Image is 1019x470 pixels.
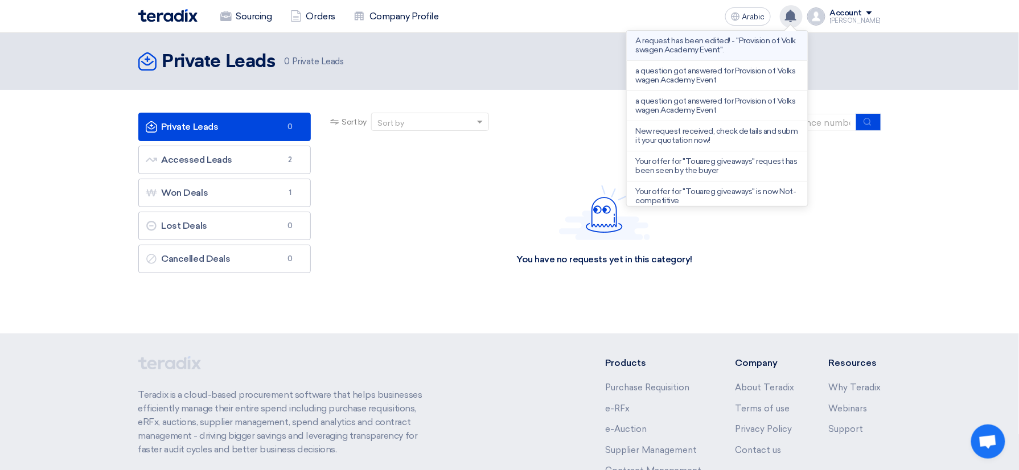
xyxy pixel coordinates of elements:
font: Sourcing [236,10,272,23]
a: Why Teradix [829,382,881,393]
a: Contact us [736,445,782,455]
p: a question got answered for Provision of Volkswagen Academy Event [636,67,799,85]
a: Won Deals1 [138,179,311,207]
a: Privacy Policy [736,424,792,434]
span: 0 [283,121,297,133]
a: Supplier Management [605,445,697,455]
p: Your offer for "Touareg giveaways" is now Not-competitive [636,187,799,205]
font: Private Leads [284,56,343,67]
p: New request received, check details and submit your quotation now! [636,127,799,145]
li: Products [605,356,701,370]
h2: Private Leads [162,51,276,73]
font: Orders [306,10,335,23]
a: Private Leads0 [138,113,311,141]
font: Company Profile [369,10,439,23]
a: Lost Deals0 [138,212,311,240]
a: Accessed Leads2 [138,146,311,174]
font: Accessed Leads [146,154,232,165]
li: Company [736,356,795,370]
img: profile_test.png [807,7,825,26]
a: e-RFx [605,403,630,414]
div: Account [830,9,862,18]
font: Won Deals [146,187,208,198]
font: Private Leads [146,121,219,132]
div: You have no requests yet in this category! [516,254,692,266]
span: 0 [284,56,290,67]
a: Terms of use [736,403,790,414]
a: Purchase Requisition [605,382,689,393]
a: Orders [281,4,344,29]
a: Sourcing [211,4,281,29]
a: About Teradix [736,382,795,393]
span: 0 [283,220,297,232]
li: Resources [829,356,881,370]
span: 0 [283,253,297,265]
button: Arabic [725,7,771,26]
p: Teradix is a cloud-based procurement software that helps businesses efficiently manage their enti... [138,388,435,456]
p: a question got answered for Provision of Volkswagen Academy Event [636,97,799,115]
p: A request has been edited! - "Provision of Volkswagen Academy Event". [636,36,799,55]
a: e-Auction [605,424,647,434]
span: 2 [283,154,297,166]
font: Lost Deals [146,220,207,231]
a: Support [829,424,864,434]
a: Open chat [971,424,1005,459]
span: Arabic [742,13,765,21]
span: 1 [283,187,297,199]
p: Your offer for "Touareg giveaways" request has been seen by the buyer [636,157,799,175]
span: Sort by [342,116,367,128]
img: Teradix logo [138,9,198,22]
div: Sort by [377,117,404,129]
a: Webinars [829,403,868,414]
div: [PERSON_NAME] [830,18,881,24]
a: Cancelled Deals0 [138,245,311,273]
img: Hello [559,185,650,240]
font: Cancelled Deals [146,253,231,264]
